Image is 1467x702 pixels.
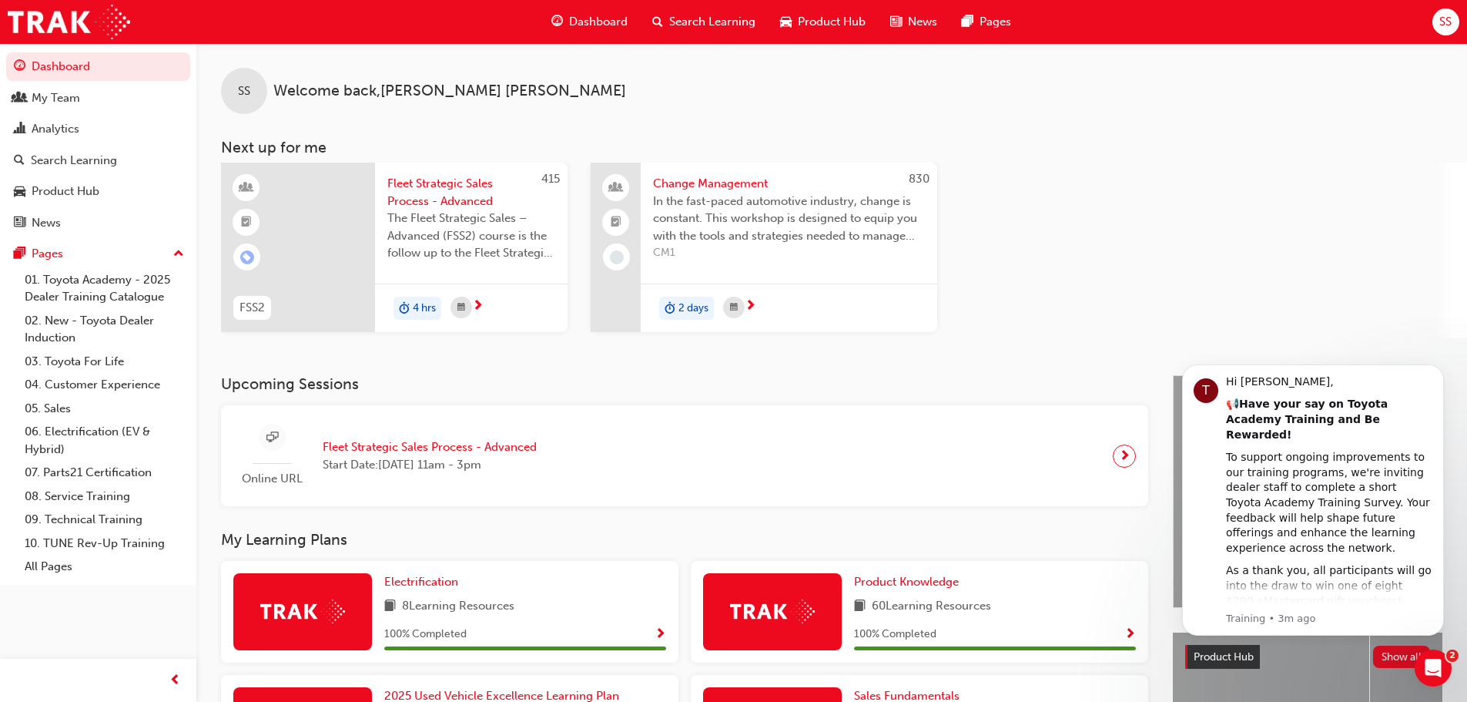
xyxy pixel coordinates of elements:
[241,178,252,198] span: learningResourceType_INSTRUCTOR_LED-icon
[6,52,190,81] a: Dashboard
[854,626,936,643] span: 100 % Completed
[14,154,25,168] span: search-icon
[780,12,792,32] span: car-icon
[273,82,626,100] span: Welcome back , [PERSON_NAME] [PERSON_NAME]
[18,268,190,309] a: 01. Toyota Academy - 2025 Dealer Training Catalogue
[1432,8,1459,35] button: SS
[6,115,190,143] a: Analytics
[909,172,929,186] span: 830
[1194,650,1254,663] span: Product Hub
[854,573,965,591] a: Product Knowledge
[665,298,675,318] span: duration-icon
[323,438,537,456] span: Fleet Strategic Sales Process - Advanced
[14,247,25,261] span: pages-icon
[541,172,560,186] span: 415
[610,250,624,264] span: learningRecordVerb_NONE-icon
[18,397,190,421] a: 05. Sales
[14,217,25,230] span: news-icon
[591,163,937,332] a: 830Change ManagementIn the fast-paced automotive industry, change is constant. This workshop is d...
[6,240,190,268] button: Pages
[14,185,25,199] span: car-icon
[196,139,1467,156] h3: Next up for me
[238,82,250,100] span: SS
[768,6,878,38] a: car-iconProduct Hub
[878,6,950,38] a: news-iconNews
[14,92,25,106] span: people-icon
[240,250,254,264] span: learningRecordVerb_ENROLL-icon
[32,183,99,200] div: Product Hub
[1439,13,1452,31] span: SS
[266,428,278,448] span: sessionType_ONLINE_URL-icon
[18,461,190,485] a: 07. Parts21 Certification
[1185,645,1430,670] a: Product HubShow all
[399,298,410,318] span: duration-icon
[32,120,79,138] div: Analytics
[854,575,959,589] span: Product Knowledge
[413,300,436,317] span: 4 hrs
[384,573,464,591] a: Electrification
[6,177,190,206] a: Product Hub
[260,600,345,623] img: Trak
[457,298,465,317] span: calendar-icon
[950,6,1023,38] a: pages-iconPages
[169,671,181,690] span: prev-icon
[1159,351,1467,645] iframe: Intercom notifications message
[221,531,1148,549] h3: My Learning Plans
[678,300,708,317] span: 2 days
[652,12,663,32] span: search-icon
[233,418,1136,494] a: Online URLFleet Strategic Sales Process - AdvancedStart Date:[DATE] 11am - 3pm
[640,6,768,38] a: search-iconSearch Learning
[18,508,190,532] a: 09. Technical Training
[32,245,63,263] div: Pages
[6,209,190,237] a: News
[8,5,130,39] img: Trak
[1373,646,1431,668] button: Show all
[962,12,973,32] span: pages-icon
[6,146,190,175] a: Search Learning
[908,13,937,31] span: News
[239,299,265,317] span: FSS2
[6,84,190,113] a: My Team
[18,555,190,579] a: All Pages
[730,600,815,623] img: Trak
[384,626,467,643] span: 100 % Completed
[173,244,184,264] span: up-icon
[18,420,190,461] a: 06. Electrification (EV & Hybrid)
[384,597,396,616] span: book-icon
[745,300,756,314] span: next-icon
[611,213,621,233] span: booktick-icon
[669,13,755,31] span: Search Learning
[18,309,190,350] a: 02. New - Toyota Dealer Induction
[387,210,555,262] span: The Fleet Strategic Sales – Advanced (FSS2) course is the follow up to the Fleet Strategic Sales ...
[31,152,117,170] div: Search Learning
[32,214,61,232] div: News
[730,298,738,317] span: calendar-icon
[872,597,991,616] span: 60 Learning Resources
[551,12,563,32] span: guage-icon
[655,628,666,642] span: Show Progress
[798,13,866,31] span: Product Hub
[233,470,310,488] span: Online URL
[18,373,190,397] a: 04. Customer Experience
[653,175,925,193] span: Change Management
[1124,625,1136,644] button: Show Progress
[18,485,190,509] a: 08. Service Training
[980,13,1011,31] span: Pages
[854,597,866,616] span: book-icon
[221,163,568,332] a: 415FSS2Fleet Strategic Sales Process - AdvancedThe Fleet Strategic Sales – Advanced (FSS2) course...
[402,597,514,616] span: 8 Learning Resources
[18,350,190,374] a: 03. Toyota For Life
[241,213,252,233] span: booktick-icon
[569,13,628,31] span: Dashboard
[323,456,537,474] span: Start Date: [DATE] 11am - 3pm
